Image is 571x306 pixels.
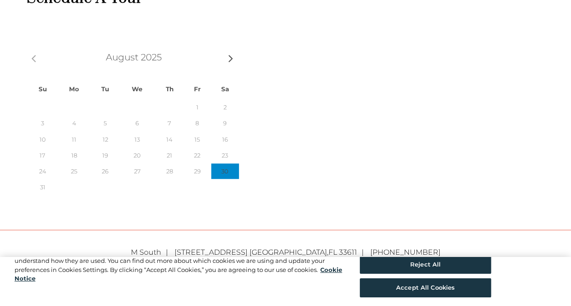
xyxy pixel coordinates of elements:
[328,248,337,257] span: FL
[29,50,41,62] a: Prev
[58,132,90,147] span: 11
[92,116,119,131] span: 5
[58,148,90,163] span: 18
[226,50,238,62] a: Next
[249,248,327,257] span: [GEOGRAPHIC_DATA]
[156,132,183,147] span: 14
[31,52,39,59] span: Prev
[132,85,143,93] span: Wednesday
[15,248,343,283] div: We use cookies to make interactions with our websites and services easy and meaningful and to bet...
[166,85,174,93] span: Thursday
[211,132,238,147] span: 16
[228,52,236,59] span: Next
[184,148,210,163] span: 22
[29,163,57,178] span: 24
[174,248,368,257] span: ,
[58,116,90,131] span: 4
[360,255,491,274] button: Reject All
[156,163,183,178] span: 28
[184,163,210,178] span: 29
[211,100,238,115] span: 2
[141,52,162,63] span: 2025
[221,85,229,93] span: Saturday
[120,132,155,147] span: 13
[184,116,210,131] span: 8
[360,278,491,297] button: Accept All Cookies
[120,163,155,178] span: 27
[69,85,79,93] span: Monday
[39,85,47,93] span: Sunday
[92,163,119,178] span: 26
[174,248,248,257] span: [STREET_ADDRESS]
[120,148,155,163] span: 20
[120,116,155,131] span: 6
[29,148,57,163] span: 17
[29,116,57,131] span: 3
[92,132,119,147] span: 12
[211,148,238,163] span: 23
[156,116,183,131] span: 7
[106,52,139,63] span: August
[211,116,238,131] span: 9
[58,163,90,178] span: 25
[29,180,57,195] span: 31
[184,100,210,115] span: 1
[101,85,109,93] span: Tuesday
[184,132,210,147] span: 15
[156,148,183,163] span: 21
[194,85,201,93] span: Friday
[29,132,57,147] span: 10
[370,248,441,257] a: [PHONE_NUMBER]
[211,163,238,178] a: 30
[131,248,173,257] span: M South
[92,148,119,163] span: 19
[131,248,368,257] a: M South [STREET_ADDRESS] [GEOGRAPHIC_DATA],FL 33611
[339,248,357,257] span: 33611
